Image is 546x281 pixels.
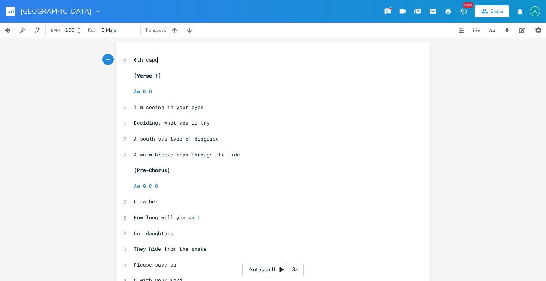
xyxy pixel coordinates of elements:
[145,28,166,33] div: Transpose
[490,8,503,15] div: Share
[155,183,158,189] span: G
[134,183,140,189] span: Am
[134,56,158,63] span: 6th capo
[134,72,161,79] span: [Verse 1]
[134,88,140,95] span: Am
[134,167,170,173] span: [Pre-Chorus]
[134,135,219,142] span: A south sea type of disguise
[288,263,302,276] div: 3x
[149,183,152,189] span: C
[143,183,146,189] span: G
[475,5,509,17] button: Share
[463,2,473,8] div: New
[134,119,210,126] span: Deciding, what you'll try
[20,8,91,15] span: [GEOGRAPHIC_DATA]
[51,28,60,33] div: BPM
[530,6,540,16] img: Alex
[88,28,96,33] div: Key
[134,214,201,221] span: How long will you wait
[134,104,204,111] span: I'm seeing in your eyes
[242,263,304,276] div: Autoscroll
[456,5,471,18] button: New
[134,261,176,268] span: Please save us
[134,230,173,237] span: Our daughters
[134,245,207,252] span: They hide from the snake
[143,88,146,95] span: D
[134,151,240,158] span: A warm breeze rips through the tide
[101,27,118,34] span: C Major
[134,198,158,205] span: O father
[149,88,152,95] span: G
